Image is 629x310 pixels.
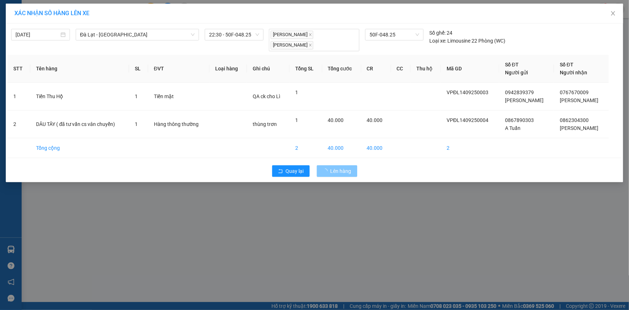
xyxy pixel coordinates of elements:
[253,121,277,127] span: thùng trơn
[8,110,30,138] td: 2
[148,110,209,138] td: Hàng thông thường
[148,55,209,83] th: ĐVT
[309,33,312,36] span: close
[367,117,383,123] span: 40.000
[447,89,488,95] span: VPĐL1409250003
[505,89,534,95] span: 0942839379
[505,97,544,103] span: [PERSON_NAME]
[15,31,59,39] input: 14/09/2025
[191,32,195,37] span: down
[603,4,623,24] button: Close
[328,117,344,123] span: 40.000
[30,138,129,158] td: Tổng cộng
[391,55,411,83] th: CC
[8,83,30,110] td: 1
[560,117,589,123] span: 0862304300
[411,55,441,83] th: Thu hộ
[560,97,598,103] span: [PERSON_NAME]
[129,55,148,83] th: SL
[505,125,521,131] span: A Tuấn
[135,93,138,99] span: 1
[253,93,280,99] span: QA ck cho Lì
[148,83,209,110] td: Tiền mặt
[30,55,129,83] th: Tên hàng
[610,10,616,16] span: close
[80,29,195,40] span: Đà Lạt - Sài Gòn
[8,55,30,83] th: STT
[429,29,452,37] div: 24
[560,62,573,67] span: Số ĐT
[295,89,298,95] span: 1
[14,10,89,17] span: XÁC NHẬN SỐ HÀNG LÊN XE
[322,138,361,158] td: 40.000
[429,37,505,45] div: Limousine 22 Phòng (WC)
[505,70,528,75] span: Người gửi
[286,167,304,175] span: Quay lại
[209,55,247,83] th: Loại hàng
[560,70,587,75] span: Người nhận
[369,29,419,40] span: 50F-048.25
[322,55,361,83] th: Tổng cước
[361,138,391,158] td: 40.000
[278,169,283,174] span: rollback
[331,167,351,175] span: Lên hàng
[317,165,357,177] button: Lên hàng
[30,83,129,110] td: Tiền Thu Hộ
[209,29,259,40] span: 22:30 - 50F-048.25
[447,117,488,123] span: VPĐL1409250004
[289,55,322,83] th: Tổng SL
[271,41,313,49] span: [PERSON_NAME]
[441,55,499,83] th: Mã GD
[271,31,313,39] span: [PERSON_NAME]
[429,29,446,37] span: Số ghế:
[272,165,310,177] button: rollbackQuay lại
[560,125,598,131] span: [PERSON_NAME]
[323,169,331,174] span: loading
[560,89,589,95] span: 0767670009
[505,117,534,123] span: 0867890303
[441,138,499,158] td: 2
[295,117,298,123] span: 1
[30,110,129,138] td: DÂU TÂY ( đã tư vấn cs vân chuyển)
[309,43,312,47] span: close
[429,37,446,45] span: Loại xe:
[247,55,289,83] th: Ghi chú
[289,138,322,158] td: 2
[505,62,519,67] span: Số ĐT
[361,55,391,83] th: CR
[135,121,138,127] span: 1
